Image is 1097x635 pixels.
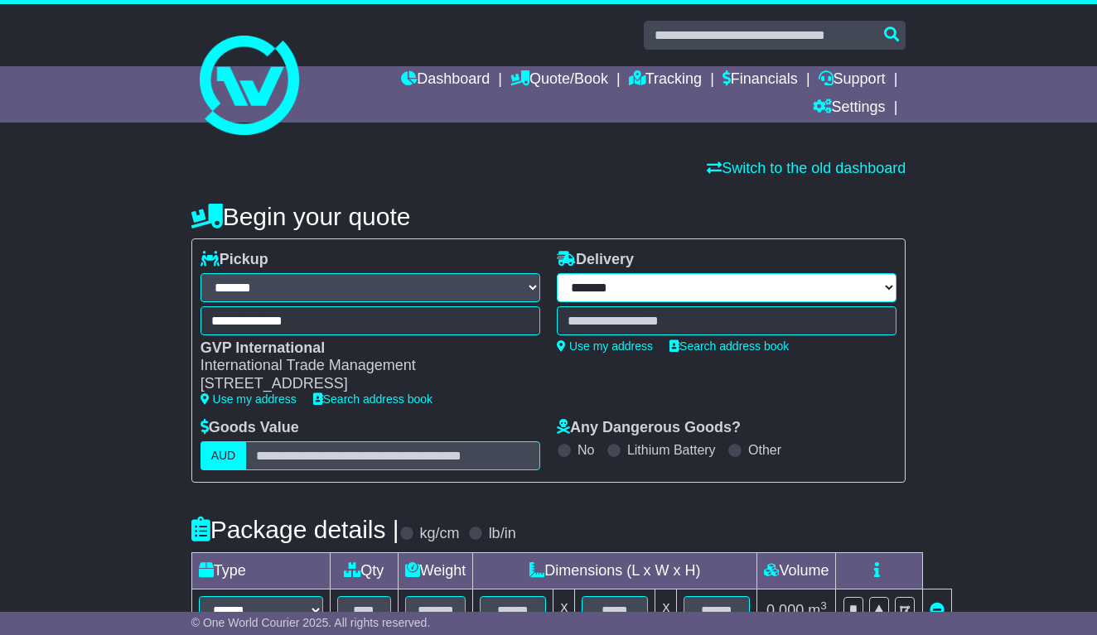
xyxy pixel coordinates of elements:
span: 0.000 [766,602,804,618]
td: Type [191,552,330,589]
label: Delivery [557,251,634,269]
h4: Package details | [191,516,399,543]
a: Switch to the old dashboard [707,160,906,176]
label: lb/in [489,525,516,543]
a: Settings [813,94,886,123]
td: Qty [330,552,398,589]
label: AUD [201,441,247,470]
label: Other [748,442,781,458]
h4: Begin your quote [191,203,906,230]
div: International Trade Management [201,357,524,375]
a: Use my address [201,392,297,406]
span: © One World Courier 2025. All rights reserved. [191,616,431,629]
a: Search address book [669,339,789,353]
div: [STREET_ADDRESS] [201,375,524,393]
td: x [655,589,677,632]
label: Any Dangerous Goods? [557,419,741,437]
label: Goods Value [201,419,299,437]
a: Search address book [313,392,433,406]
a: Dashboard [401,66,490,94]
td: x [553,589,575,632]
span: m [808,602,827,618]
label: No [577,442,594,458]
a: Support [819,66,886,94]
td: Dimensions (L x W x H) [473,552,757,589]
a: Use my address [557,339,653,353]
div: GVP International [201,339,524,358]
a: Tracking [629,66,702,94]
td: Volume [757,552,836,589]
label: kg/cm [420,525,460,543]
td: Weight [398,552,473,589]
sup: 3 [820,599,827,612]
a: Quote/Book [510,66,608,94]
a: Remove this item [930,602,945,618]
label: Lithium Battery [627,442,716,458]
a: Financials [722,66,798,94]
label: Pickup [201,251,268,269]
